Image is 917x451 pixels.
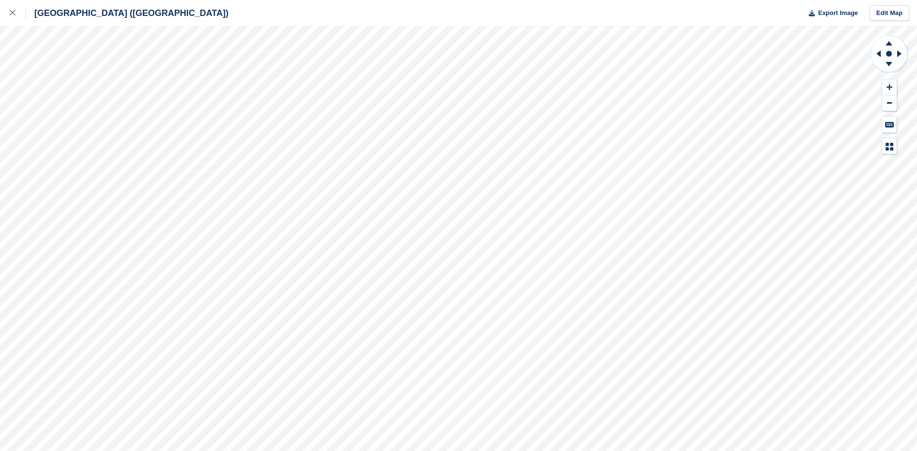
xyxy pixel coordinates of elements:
[882,117,897,133] button: Keyboard Shortcuts
[26,7,229,19] div: [GEOGRAPHIC_DATA] ([GEOGRAPHIC_DATA])
[882,138,897,154] button: Map Legend
[818,8,858,18] span: Export Image
[803,5,858,21] button: Export Image
[870,5,909,21] a: Edit Map
[882,95,897,111] button: Zoom Out
[882,79,897,95] button: Zoom In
